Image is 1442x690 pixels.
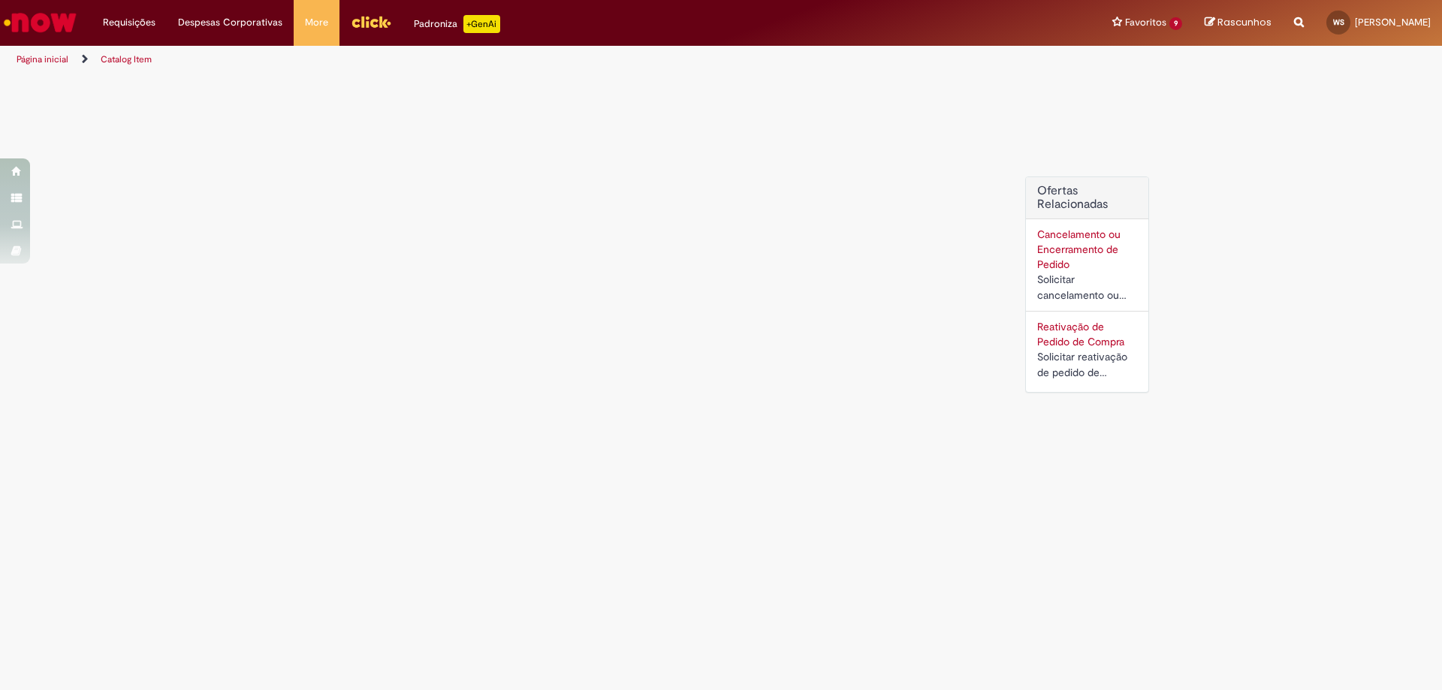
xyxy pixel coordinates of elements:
[463,15,500,33] p: +GenAi
[351,11,391,33] img: click_logo_yellow_360x200.png
[103,15,155,30] span: Requisições
[1025,176,1149,393] div: Ofertas Relacionadas
[1037,272,1137,303] div: Solicitar cancelamento ou encerramento de Pedido.
[1217,15,1272,29] span: Rascunhos
[1037,349,1137,381] div: Solicitar reativação de pedido de compra cancelado ou bloqueado.
[1355,16,1431,29] span: [PERSON_NAME]
[305,15,328,30] span: More
[1125,15,1166,30] span: Favoritos
[1205,16,1272,30] a: Rascunhos
[1169,17,1182,30] span: 9
[1037,320,1124,348] a: Reativação de Pedido de Compra
[1037,185,1137,211] h2: Ofertas Relacionadas
[1333,17,1344,27] span: WS
[1037,227,1121,271] a: Cancelamento ou Encerramento de Pedido
[414,15,500,33] div: Padroniza
[2,8,79,38] img: ServiceNow
[17,53,68,65] a: Página inicial
[178,15,282,30] span: Despesas Corporativas
[11,46,950,74] ul: Trilhas de página
[101,53,152,65] a: Catalog Item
